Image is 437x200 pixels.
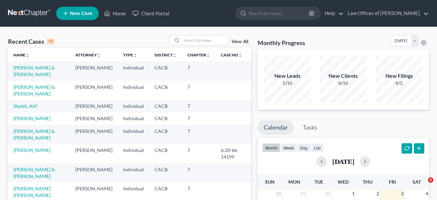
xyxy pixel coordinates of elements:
[149,163,182,182] td: CACB
[118,144,149,163] td: Individual
[264,80,311,86] div: 1/10
[118,61,149,80] td: Individual
[123,52,137,57] a: Typeunfold_more
[320,72,367,80] div: New Clients
[265,179,275,185] span: Sun
[428,177,433,183] span: 5
[13,103,37,109] a: Sheikh, Atif
[173,53,177,57] i: unfold_more
[13,52,29,57] a: Nameunfold_more
[129,7,173,19] a: Client Portal
[13,147,51,153] a: [PERSON_NAME]
[258,39,305,47] h3: Monthly Progress
[149,81,182,100] td: CACB
[215,144,251,163] td: 6:20-bk-14199
[182,81,215,100] td: 7
[13,167,55,179] a: [PERSON_NAME] & [PERSON_NAME]
[332,158,354,165] h2: [DATE]
[400,190,404,198] span: 3
[264,72,311,80] div: New Leads
[149,125,182,144] td: CACB
[206,53,210,57] i: unfold_more
[47,38,55,44] div: 10
[320,80,367,86] div: 0/10
[324,190,331,198] span: 30
[221,52,242,57] a: Case Nounfold_more
[280,143,297,152] button: week
[13,84,55,96] a: [PERSON_NAME] & [PERSON_NAME]
[75,52,101,57] a: Attorneyunfold_more
[70,81,118,100] td: [PERSON_NAME]
[149,144,182,163] td: CACB
[8,37,55,45] div: Recent Cases
[182,163,215,182] td: 7
[70,113,118,125] td: [PERSON_NAME]
[288,179,300,185] span: Mon
[25,53,29,57] i: unfold_more
[321,7,344,19] a: Help
[182,144,215,163] td: 7
[249,7,310,19] input: Search by name...
[351,190,355,198] span: 1
[13,116,51,121] a: [PERSON_NAME]
[70,125,118,144] td: [PERSON_NAME]
[70,144,118,163] td: [PERSON_NAME]
[338,179,349,185] span: Wed
[133,53,137,57] i: unfold_more
[70,11,92,16] span: New Case
[258,120,294,135] a: Calendar
[13,186,51,198] a: [PERSON_NAME] [PERSON_NAME]
[118,81,149,100] td: Individual
[187,52,210,57] a: Chapterunfold_more
[413,179,421,185] span: Sat
[70,163,118,182] td: [PERSON_NAME]
[425,190,429,198] span: 4
[275,190,282,198] span: 28
[118,113,149,125] td: Individual
[297,143,311,152] button: day
[238,53,242,57] i: unfold_more
[376,72,423,80] div: New Filings
[149,100,182,112] td: CACB
[101,7,129,19] a: Home
[70,100,118,112] td: [PERSON_NAME]
[299,190,306,198] span: 29
[311,143,324,152] button: list
[182,125,215,144] td: 7
[70,61,118,80] td: [PERSON_NAME]
[182,61,215,80] td: 7
[376,190,380,198] span: 2
[118,163,149,182] td: Individual
[155,52,177,57] a: Districtunfold_more
[344,7,429,19] a: Law Offices of [PERSON_NAME]
[262,143,280,152] button: month
[97,53,101,57] i: unfold_more
[118,100,149,112] td: Individual
[182,113,215,125] td: 7
[376,80,423,86] div: 0/2
[13,65,55,77] a: [PERSON_NAME] & [PERSON_NAME]
[363,179,372,185] span: Thu
[297,120,323,135] a: Tasks
[149,113,182,125] td: CACB
[182,35,229,45] input: Search by name...
[232,39,248,44] a: View All
[315,179,323,185] span: Tue
[389,179,396,185] span: Fri
[414,177,430,193] iframe: Intercom live chat
[118,125,149,144] td: Individual
[13,128,55,141] a: [PERSON_NAME] & [PERSON_NAME]
[149,61,182,80] td: CACB
[182,100,215,112] td: 7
